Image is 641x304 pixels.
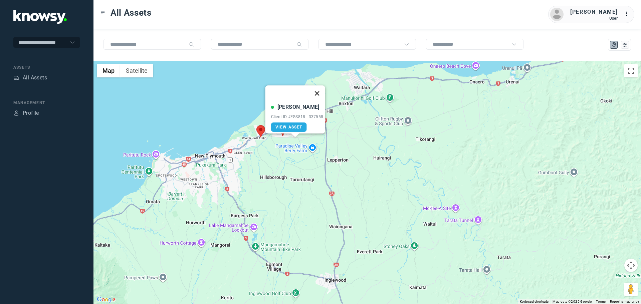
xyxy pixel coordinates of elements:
button: Toggle fullscreen view [624,64,638,77]
button: Show street map [97,64,120,77]
div: User [570,16,618,21]
img: Application Logo [13,10,67,24]
tspan: ... [625,11,631,16]
div: Search [296,42,302,47]
a: Report a map error [610,300,639,303]
div: Management [13,100,80,106]
img: Google [95,295,117,304]
button: Map camera controls [624,259,638,272]
span: View Asset [275,125,302,129]
a: AssetsAll Assets [13,74,47,82]
div: Map [611,42,617,48]
a: View Asset [271,122,307,132]
div: Profile [23,109,39,117]
button: Close [309,85,325,101]
div: [PERSON_NAME] [570,8,618,16]
button: Show satellite imagery [120,64,153,77]
div: : [624,10,632,18]
button: Drag Pegman onto the map to open Street View [624,283,638,296]
a: Open this area in Google Maps (opens a new window) [95,295,117,304]
div: Profile [13,110,19,116]
div: : [624,10,632,19]
div: Assets [13,75,19,81]
div: Toggle Menu [100,10,105,15]
img: avatar.png [550,8,564,21]
div: Assets [13,64,80,70]
div: Search [189,42,194,47]
span: Map data ©2025 Google [553,300,592,303]
span: All Assets [111,7,152,19]
div: [PERSON_NAME] [277,103,319,111]
div: All Assets [23,74,47,82]
div: Client ID #EGS818 - 337558 [271,114,324,119]
a: ProfileProfile [13,109,39,117]
a: Terms [596,300,606,303]
div: List [622,42,628,48]
button: Keyboard shortcuts [520,299,549,304]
